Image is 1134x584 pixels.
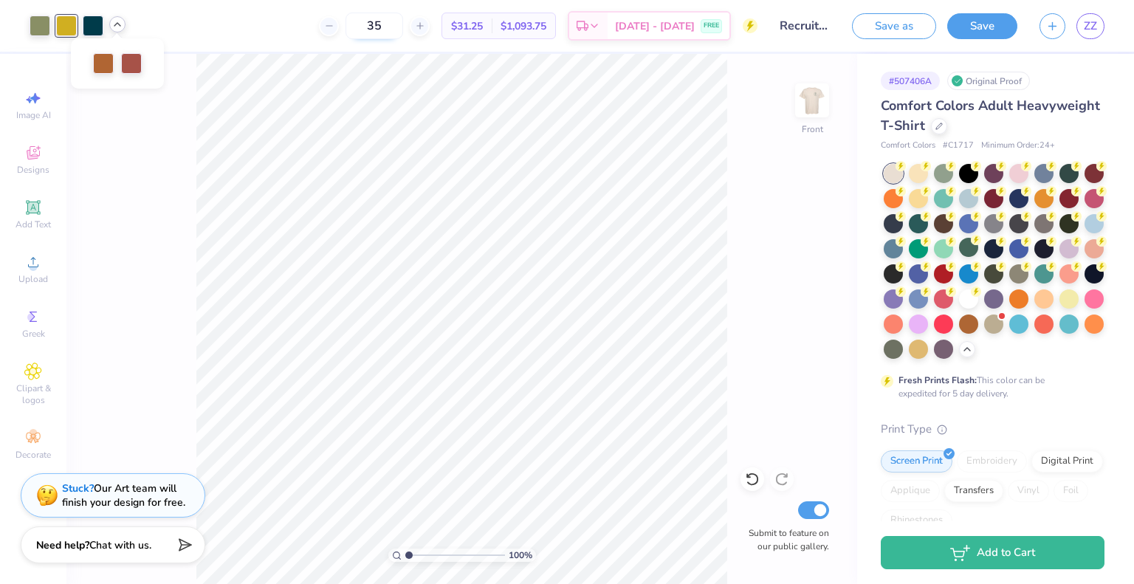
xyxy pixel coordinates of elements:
[943,140,974,152] span: # C1717
[62,481,185,509] div: Our Art team will finish your design for free.
[881,450,952,473] div: Screen Print
[16,219,51,230] span: Add Text
[17,164,49,176] span: Designs
[898,374,1080,400] div: This color can be expedited for 5 day delivery.
[36,538,89,552] strong: Need help?
[802,123,823,136] div: Front
[18,273,48,285] span: Upload
[881,536,1104,569] button: Add to Cart
[881,421,1104,438] div: Print Type
[16,449,51,461] span: Decorate
[615,18,695,34] span: [DATE] - [DATE]
[16,109,51,121] span: Image AI
[704,21,719,31] span: FREE
[947,72,1030,90] div: Original Proof
[881,509,952,532] div: Rhinestones
[89,538,151,552] span: Chat with us.
[451,18,483,34] span: $31.25
[944,480,1003,502] div: Transfers
[1008,480,1049,502] div: Vinyl
[881,97,1100,134] span: Comfort Colors Adult Heavyweight T-Shirt
[509,549,532,562] span: 100 %
[898,374,977,386] strong: Fresh Prints Flash:
[797,86,827,115] img: Front
[769,11,841,41] input: Untitled Design
[1054,480,1088,502] div: Foil
[740,526,829,553] label: Submit to feature on our public gallery.
[346,13,403,39] input: – –
[881,72,940,90] div: # 507406A
[7,382,59,406] span: Clipart & logos
[881,140,935,152] span: Comfort Colors
[22,328,45,340] span: Greek
[957,450,1027,473] div: Embroidery
[981,140,1055,152] span: Minimum Order: 24 +
[1084,18,1097,35] span: ZZ
[501,18,546,34] span: $1,093.75
[852,13,936,39] button: Save as
[881,480,940,502] div: Applique
[1031,450,1103,473] div: Digital Print
[1076,13,1104,39] a: ZZ
[62,481,94,495] strong: Stuck?
[947,13,1017,39] button: Save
